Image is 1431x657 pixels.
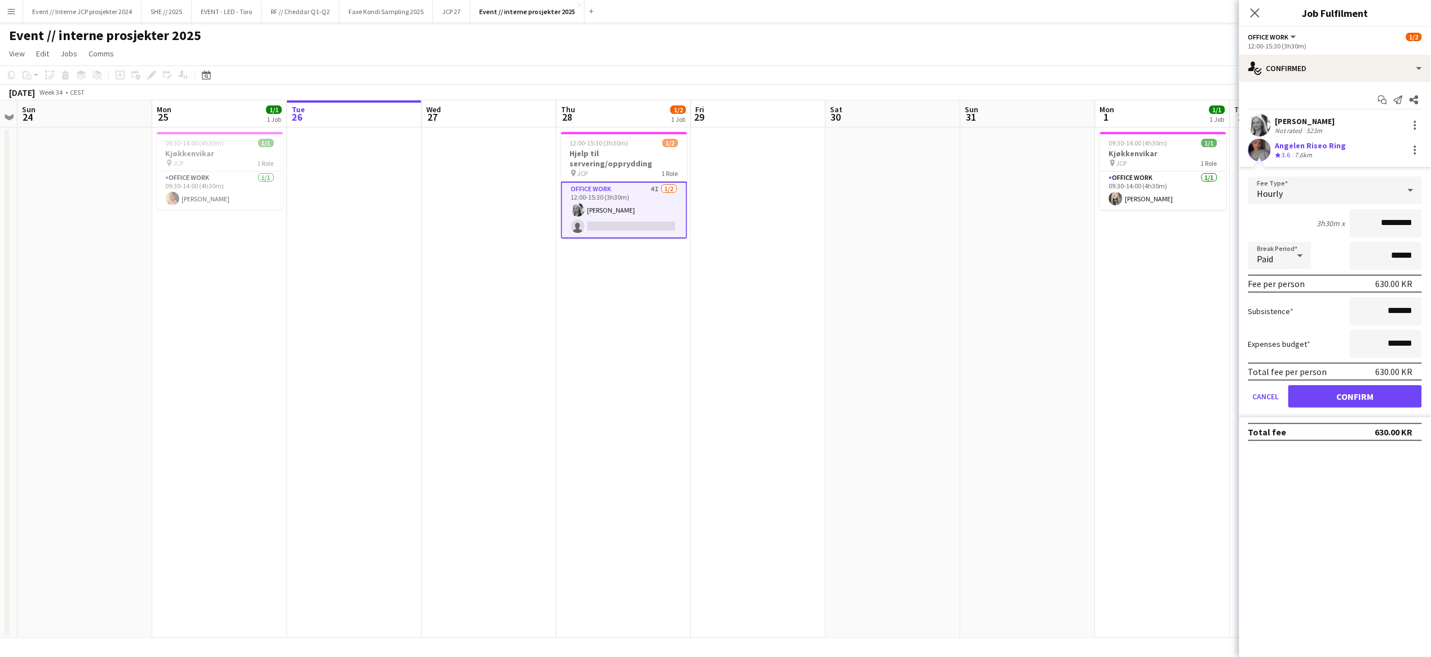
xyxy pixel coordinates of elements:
span: 1 Role [1201,159,1217,167]
div: Total fee [1248,426,1287,438]
div: 523m [1305,126,1325,135]
button: JCP 27 [433,1,470,23]
span: JCP [1116,159,1127,167]
span: 1 [1098,111,1115,124]
span: Tue [291,104,305,114]
span: JCP [577,169,588,178]
div: Fee per person [1248,278,1305,289]
span: Wed [426,104,441,114]
div: Confirmed [1239,55,1431,82]
label: Subsistence [1248,306,1294,316]
app-card-role: Office work4I1/212:00-15:30 (3h30m)[PERSON_NAME] [561,182,687,239]
button: Cancel [1248,385,1284,408]
span: 1/2 [662,139,678,147]
h3: Job Fulfilment [1239,6,1431,20]
span: View [9,48,25,59]
span: 1 Role [662,169,678,178]
button: Event // interne prosjekter 2025 [470,1,585,23]
a: Edit [32,46,54,61]
span: Jobs [60,48,77,59]
button: SHE // 2025 [142,1,192,23]
a: View [5,46,29,61]
app-job-card: 12:00-15:30 (3h30m)1/2Hjelp til servering/opprydding JCP1 RoleOffice work4I1/212:00-15:30 (3h30m)... [561,132,687,239]
app-card-role: Office work1/109:30-14:00 (4h30m)[PERSON_NAME] [157,171,283,210]
div: Total fee per person [1248,366,1327,377]
span: 28 [559,111,575,124]
button: Event // Interne JCP prosjekter 2024 [23,1,142,23]
div: 630.00 KR [1376,278,1413,289]
span: 29 [694,111,705,124]
span: 1/1 [1209,105,1225,114]
span: Mon [1100,104,1115,114]
a: Comms [84,46,118,61]
span: 27 [425,111,441,124]
span: 30 [829,111,843,124]
span: Mon [157,104,171,114]
h1: Event // interne prosjekter 2025 [9,27,201,44]
span: Sat [831,104,843,114]
span: 25 [155,111,171,124]
span: 09:30-14:00 (4h30m) [166,139,224,147]
span: Edit [36,48,49,59]
div: Angelen Riseo Ring [1275,140,1346,151]
span: 2 [1233,111,1248,124]
span: JCP [173,159,184,167]
button: Office work [1248,33,1298,41]
span: Comms [89,48,114,59]
div: 1 Job [267,115,281,124]
div: CEST [70,88,85,96]
a: Jobs [56,46,82,61]
span: 12:00-15:30 (3h30m) [570,139,629,147]
span: Week 34 [37,88,65,96]
label: Expenses budget [1248,339,1311,349]
div: 630.00 KR [1376,366,1413,377]
span: 1/1 [266,105,282,114]
span: Office work [1248,33,1289,41]
span: 1/1 [258,139,274,147]
span: 26 [290,111,305,124]
span: Hourly [1257,188,1283,199]
button: Confirm [1288,385,1422,408]
span: Tue [1235,104,1248,114]
div: 12:00-15:30 (3h30m) [1248,42,1422,50]
div: 630.00 KR [1375,426,1413,438]
div: 7.6km [1293,151,1315,160]
span: 31 [964,111,979,124]
span: 3.6 [1282,151,1291,159]
span: 1/2 [1406,33,1422,41]
span: Fri [696,104,705,114]
button: EVENT - LED - Toro [192,1,262,23]
button: Faxe Kondi Sampling 2025 [339,1,433,23]
h3: Kjøkkenvikar [157,148,283,158]
h3: Kjøkkenvikar [1100,148,1226,158]
div: 3h30m x [1317,218,1345,228]
span: 1 Role [258,159,274,167]
div: Not rated [1275,126,1305,135]
span: Sun [965,104,979,114]
button: RF // Cheddar Q1-Q2 [262,1,339,23]
span: 1/2 [670,105,686,114]
div: [DATE] [9,87,35,98]
app-job-card: 09:30-14:00 (4h30m)1/1Kjøkkenvikar JCP1 RoleOffice work1/109:30-14:00 (4h30m)[PERSON_NAME] [157,132,283,210]
h3: Hjelp til servering/opprydding [561,148,687,169]
span: Sun [22,104,36,114]
div: 1 Job [1210,115,1225,124]
app-card-role: Office work1/109:30-14:00 (4h30m)[PERSON_NAME] [1100,171,1226,210]
div: 1 Job [671,115,686,124]
span: 09:30-14:00 (4h30m) [1109,139,1168,147]
div: [PERSON_NAME] [1275,116,1335,126]
span: Paid [1257,253,1274,264]
span: 24 [20,111,36,124]
span: 1/1 [1202,139,1217,147]
app-job-card: 09:30-14:00 (4h30m)1/1Kjøkkenvikar JCP1 RoleOffice work1/109:30-14:00 (4h30m)[PERSON_NAME] [1100,132,1226,210]
span: Thu [561,104,575,114]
